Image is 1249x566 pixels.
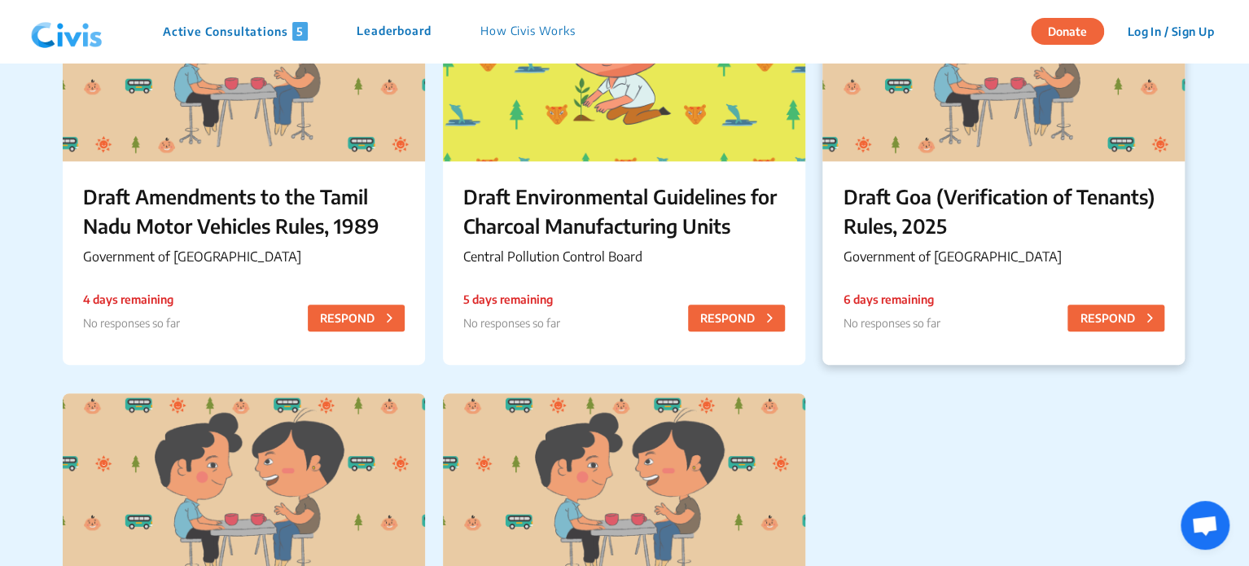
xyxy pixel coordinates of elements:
div: Open chat [1181,501,1229,550]
p: 6 days remaining [843,291,940,308]
span: No responses so far [463,316,560,330]
button: RESPOND [1067,305,1164,331]
p: Active Consultations [163,22,308,41]
button: RESPOND [308,305,405,331]
p: Central Pollution Control Board [463,247,785,266]
p: Draft Goa (Verification of Tenants) Rules, 2025 [843,182,1164,240]
p: Government of [GEOGRAPHIC_DATA] [83,247,405,266]
span: 5 [292,22,308,41]
span: No responses so far [843,316,940,330]
a: Donate [1031,22,1116,38]
button: Log In / Sign Up [1116,19,1225,44]
p: 5 days remaining [463,291,560,308]
p: Leaderboard [357,22,432,41]
button: Donate [1031,18,1104,45]
img: navlogo.png [24,7,109,56]
p: 4 days remaining [83,291,180,308]
p: Draft Amendments to the Tamil Nadu Motor Vehicles Rules, 1989 [83,182,405,240]
p: Government of [GEOGRAPHIC_DATA] [843,247,1164,266]
p: How Civis Works [480,22,576,41]
p: Draft Environmental Guidelines for Charcoal Manufacturing Units [463,182,785,240]
button: RESPOND [688,305,785,331]
span: No responses so far [83,316,180,330]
